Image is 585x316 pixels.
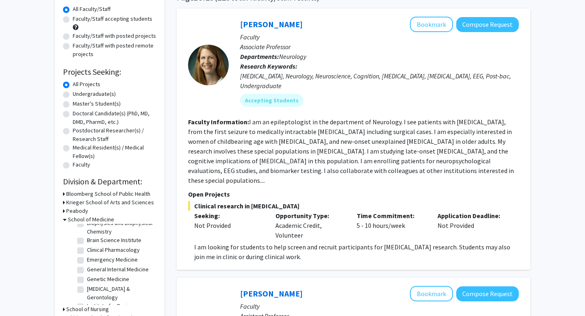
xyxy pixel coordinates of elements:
label: Undergraduate(s) [73,90,116,98]
p: Application Deadline: [438,211,507,221]
label: Brain Science Institute [87,236,141,245]
p: Time Commitment: [357,211,426,221]
label: Biophysics and Biophysical Chemistry [87,219,154,236]
button: Add Emily Johnson to Bookmarks [410,17,453,32]
label: All Projects [73,80,100,89]
a: [PERSON_NAME] [240,19,303,29]
h3: School of Medicine [68,215,114,224]
button: Compose Request to Carlos Romo [456,286,519,301]
p: Seeking: [194,211,263,221]
label: [MEDICAL_DATA] & Gerontology [87,285,154,302]
b: Faculty Information: [188,118,249,126]
label: Medical Resident(s) / Medical Fellow(s) [73,143,156,160]
div: 5 - 10 hours/week [351,211,432,240]
div: [MEDICAL_DATA], Neurology, Neuroscience, Cognition, [MEDICAL_DATA], [MEDICAL_DATA], EEG, Post-bac... [240,71,519,91]
b: Research Keywords: [240,62,297,70]
label: Master's Student(s) [73,100,121,108]
h3: Bloomberg School of Public Health [66,190,150,198]
h3: Peabody [66,207,88,215]
h3: School of Nursing [66,305,109,314]
h3: Krieger School of Arts and Sciences [66,198,154,207]
label: General Internal Medicine [87,265,149,274]
div: Not Provided [194,221,263,230]
div: Academic Credit, Volunteer [269,211,351,240]
label: Emergency Medicine [87,255,138,264]
label: Postdoctoral Researcher(s) / Research Staff [73,126,156,143]
span: Neurology [279,52,306,61]
p: Associate Professor [240,42,519,52]
label: Faculty [73,160,90,169]
p: Faculty [240,301,519,311]
p: Open Projects [188,189,519,199]
h2: Division & Department: [63,177,156,186]
button: Add Carlos Romo to Bookmarks [410,286,453,301]
div: Not Provided [431,211,513,240]
b: Departments: [240,52,279,61]
fg-read-more: I am an epileptologist in the department of Neurology. I see patients with [MEDICAL_DATA], from t... [188,118,514,184]
label: All Faculty/Staff [73,5,110,13]
p: Opportunity Type: [275,211,344,221]
label: Doctoral Candidate(s) (PhD, MD, DMD, PharmD, etc.) [73,109,156,126]
p: I am looking for students to help screen and recruit participants for [MEDICAL_DATA] research. St... [194,242,519,262]
iframe: Chat [6,279,35,310]
mat-chip: Accepting Students [240,94,303,107]
label: Faculty/Staff with posted projects [73,32,156,40]
label: Faculty/Staff accepting students [73,15,152,23]
h2: Projects Seeking: [63,67,156,77]
button: Compose Request to Emily Johnson [456,17,519,32]
label: Faculty/Staff with posted remote projects [73,41,156,58]
span: Clinical research in [MEDICAL_DATA] [188,201,519,211]
label: Clinical Pharmacology [87,246,140,254]
a: [PERSON_NAME] [240,288,303,299]
label: Genetic Medicine [87,275,129,284]
p: Faculty [240,32,519,42]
